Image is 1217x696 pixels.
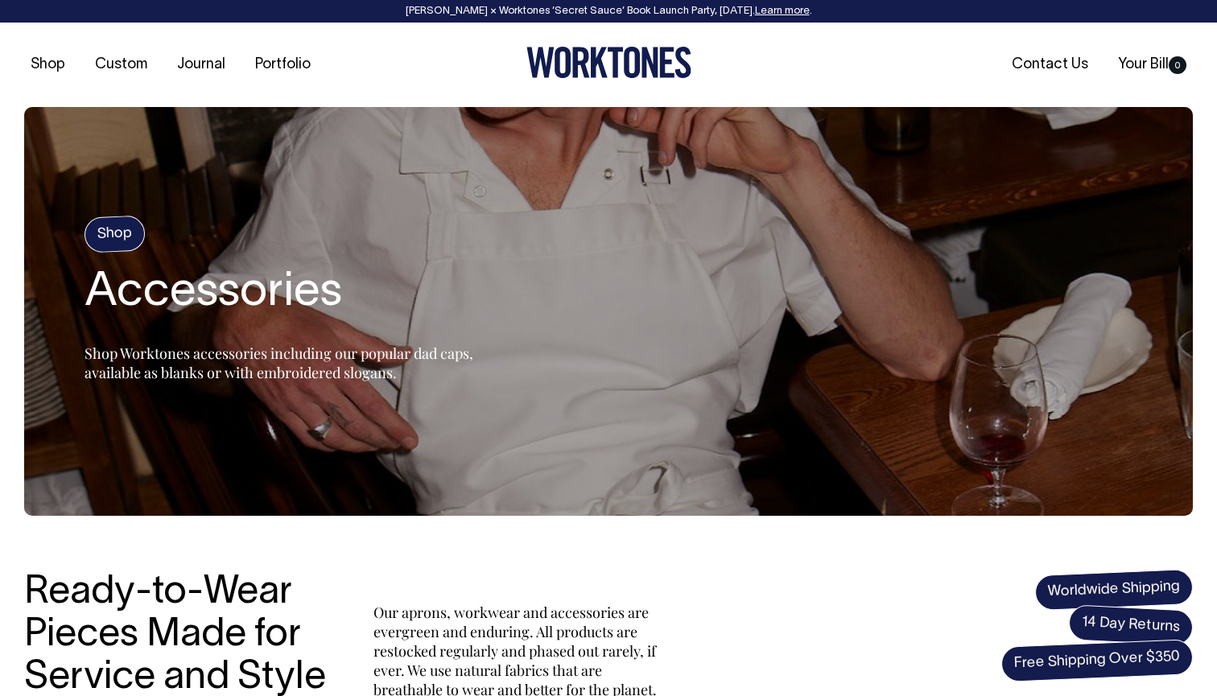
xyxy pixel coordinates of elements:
span: Shop Worktones accessories including our popular dad caps, available as blanks or with embroidere... [85,344,473,382]
span: Worldwide Shipping [1034,569,1194,611]
span: 0 [1169,56,1186,74]
h4: Shop [84,216,146,253]
span: Free Shipping Over $350 [1000,639,1194,682]
a: Your Bill0 [1112,51,1193,78]
a: Learn more [755,6,810,16]
a: Custom [89,51,154,78]
h2: Accessories [85,268,487,319]
a: Shop [24,51,72,78]
span: 14 Day Returns [1068,604,1194,646]
a: Portfolio [249,51,317,78]
a: Journal [171,51,232,78]
div: [PERSON_NAME] × Worktones ‘Secret Sauce’ Book Launch Party, [DATE]. . [16,6,1201,17]
a: Contact Us [1005,51,1095,78]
